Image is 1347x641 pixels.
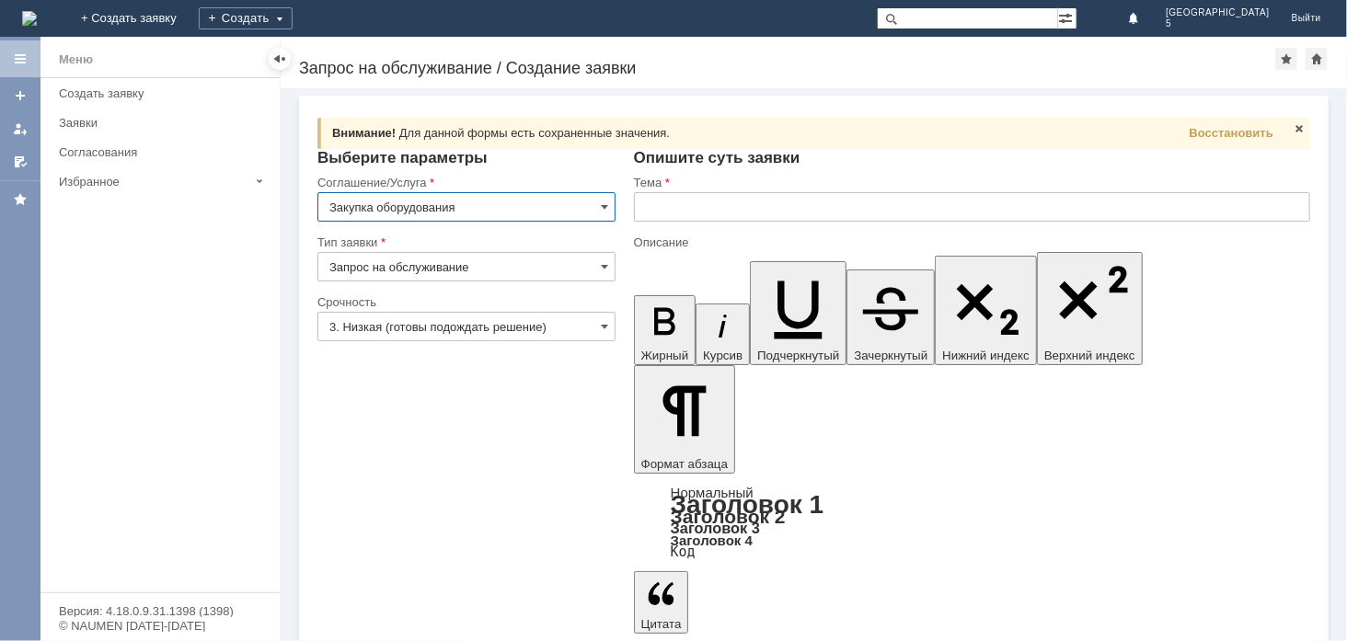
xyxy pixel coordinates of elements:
[634,149,800,166] span: Опишите суть заявки
[696,303,750,365] button: Курсив
[641,617,682,631] span: Цитата
[1275,48,1297,70] div: Добавить в избранное
[1058,8,1076,26] span: Расширенный поиск
[846,269,935,365] button: Зачеркнутый
[634,177,1307,189] div: Тема
[299,59,1275,77] div: Запрос на обслуживание / Создание заявки
[641,457,728,471] span: Формат абзаца
[52,109,276,137] a: Заявки
[634,236,1307,248] div: Описание
[199,7,293,29] div: Создать
[671,520,760,536] a: Заголовок 3
[59,620,261,632] div: © NAUMEN [DATE]-[DATE]
[59,49,93,71] div: Меню
[942,349,1030,362] span: Нижний индекс
[634,295,697,365] button: Жирный
[641,349,689,362] span: Жирный
[671,506,786,527] a: Заголовок 2
[634,365,735,474] button: Формат абзаца
[59,86,269,100] div: Создать заявку
[1292,121,1307,136] span: Закрыть
[671,490,824,519] a: Заголовок 1
[317,149,488,166] span: Выберите параметры
[22,11,37,26] img: logo
[6,147,35,177] a: Мои согласования
[671,532,753,548] a: Заголовок 4
[935,256,1037,365] button: Нижний индекс
[703,349,743,362] span: Курсив
[317,236,612,248] div: Тип заявки
[52,79,276,108] a: Создать заявку
[671,485,754,500] a: Нормальный
[671,544,696,560] a: Код
[6,81,35,110] a: Создать заявку
[59,145,269,159] div: Согласования
[634,571,689,634] button: Цитата
[757,349,839,362] span: Подчеркнутый
[332,126,396,140] span: Внимание!
[1044,349,1135,362] span: Верхний индекс
[22,11,37,26] a: Перейти на домашнюю страницу
[750,261,846,365] button: Подчеркнутый
[59,605,261,617] div: Версия: 4.18.0.9.31.1398 (1398)
[317,296,612,308] div: Срочность
[59,116,269,130] div: Заявки
[6,114,35,143] a: Мои заявки
[317,177,612,189] div: Соглашение/Услуга
[1166,18,1270,29] span: 5
[52,138,276,166] a: Согласования
[1190,126,1273,140] span: Восстановить
[1166,7,1270,18] span: [GEOGRAPHIC_DATA]
[634,486,1310,558] div: Формат абзаца
[1037,252,1143,365] button: Верхний индекс
[399,126,670,140] span: Для данной формы есть сохраненные значения.
[854,349,927,362] span: Зачеркнутый
[1306,48,1328,70] div: Сделать домашней страницей
[269,48,291,70] div: Скрыть меню
[59,175,248,189] div: Избранное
